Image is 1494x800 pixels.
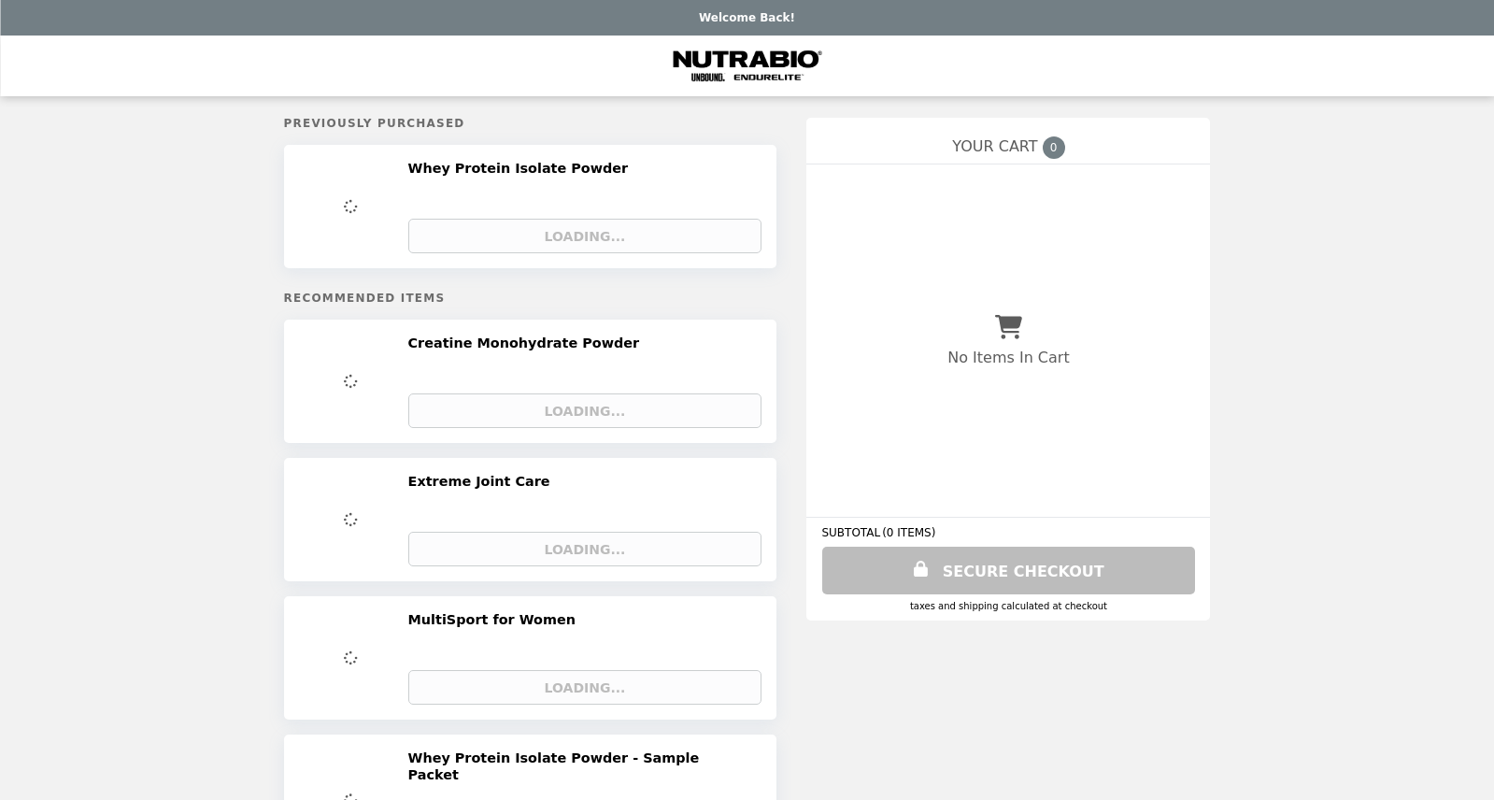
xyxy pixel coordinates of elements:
span: SUBTOTAL [821,526,882,539]
h2: Creatine Monohydrate Powder [408,335,647,351]
span: 0 [1043,136,1065,159]
h2: Whey Protein Isolate Powder - Sample Packet [408,750,752,784]
h2: Extreme Joint Care [408,473,558,490]
p: No Items In Cart [947,349,1069,366]
div: Taxes and Shipping calculated at checkout [821,601,1195,611]
h2: MultiSport for Women [408,611,583,628]
p: Welcome Back! [699,11,795,24]
h5: Recommended Items [284,292,777,305]
span: YOUR CART [952,137,1037,155]
span: ( 0 ITEMS ) [882,526,935,539]
img: Brand Logo [669,47,826,85]
h5: Previously Purchased [284,117,777,130]
h2: Whey Protein Isolate Powder [408,160,636,177]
